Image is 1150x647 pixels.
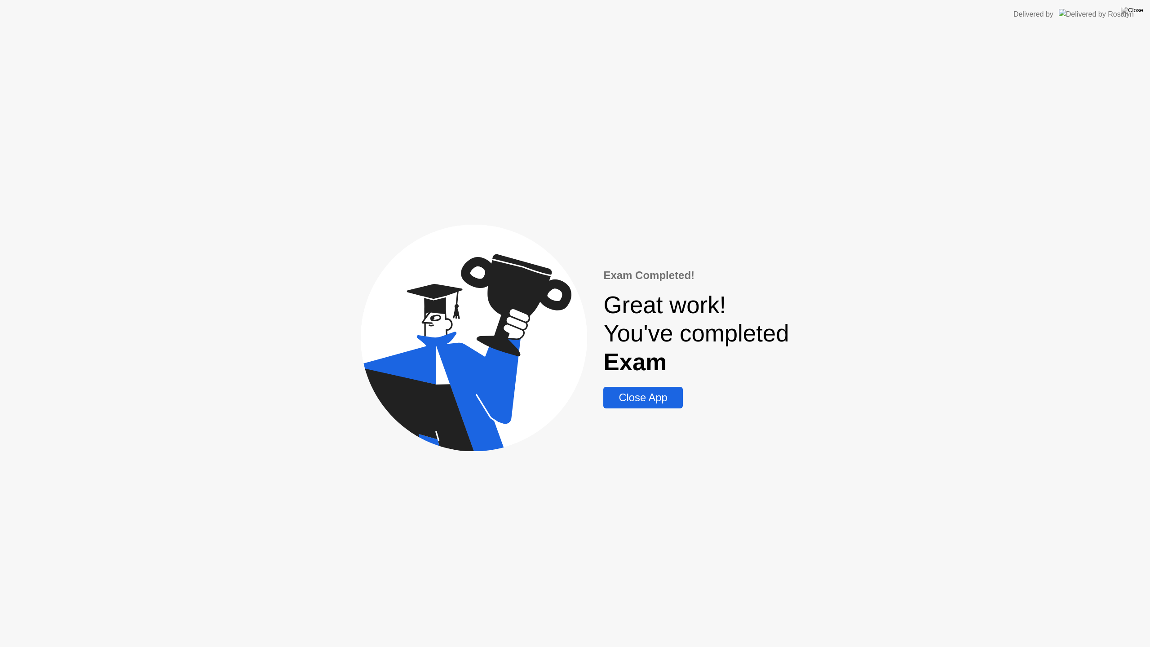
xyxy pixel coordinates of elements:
img: Close [1121,7,1143,14]
b: Exam [603,349,667,375]
button: Close App [603,387,682,408]
img: Delivered by Rosalyn [1059,9,1134,19]
div: Delivered by [1013,9,1053,20]
div: Exam Completed! [603,267,789,284]
div: Close App [606,391,680,404]
div: Great work! You've completed [603,291,789,376]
